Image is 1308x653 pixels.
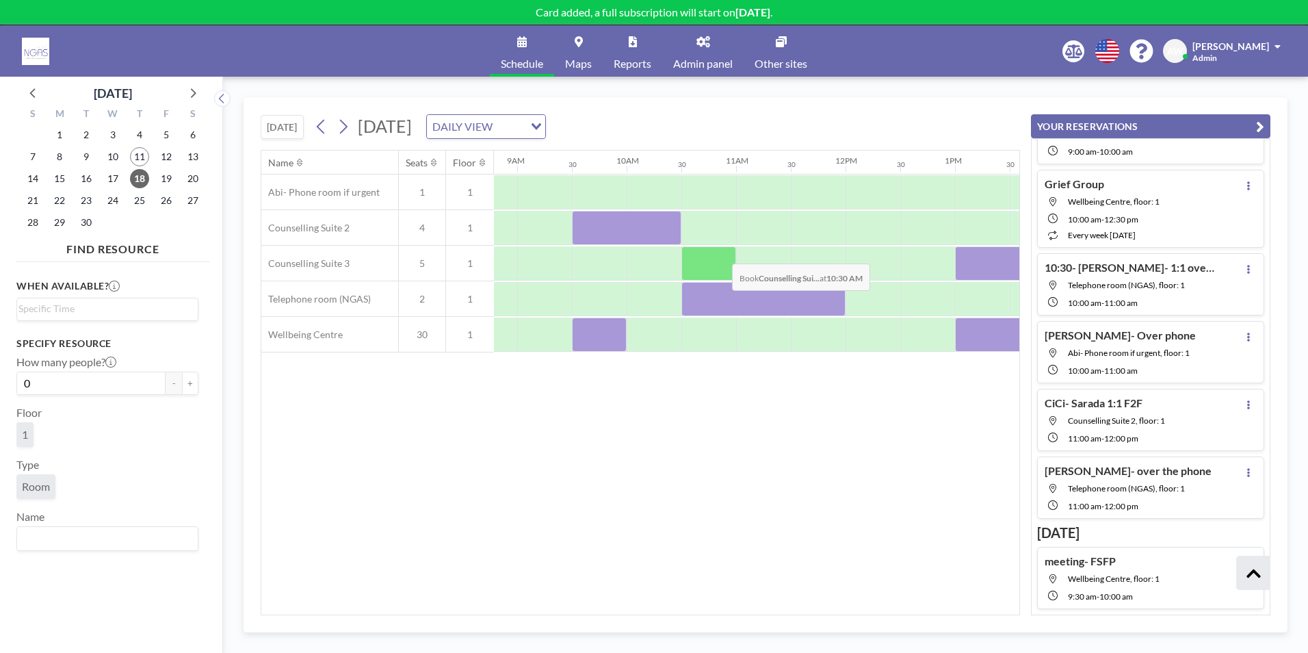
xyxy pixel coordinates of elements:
[183,191,202,210] span: Saturday, September 27, 2025
[826,273,863,283] b: 10:30 AM
[1101,298,1104,308] span: -
[1031,114,1270,138] button: YOUR RESERVATIONS
[50,169,69,188] span: Monday, September 15, 2025
[1068,230,1136,240] span: every week [DATE]
[446,222,494,234] span: 1
[261,329,343,341] span: Wellbeing Centre
[18,301,190,316] input: Search for option
[358,116,412,136] span: [DATE]
[453,157,476,169] div: Floor
[77,213,96,232] span: Tuesday, September 30, 2025
[427,115,545,138] div: Search for option
[23,169,42,188] span: Sunday, September 14, 2025
[17,527,198,550] div: Search for option
[16,458,39,472] label: Type
[1101,366,1104,376] span: -
[157,169,176,188] span: Friday, September 19, 2025
[1068,433,1101,444] span: 11:00 AM
[1068,366,1101,376] span: 10:00 AM
[103,169,122,188] span: Wednesday, September 17, 2025
[446,186,494,199] span: 1
[616,155,639,166] div: 10AM
[568,160,577,169] div: 30
[77,125,96,144] span: Tuesday, September 2, 2025
[1068,214,1101,225] span: 10:00 AM
[1104,298,1138,308] span: 11:00 AM
[1068,501,1101,511] span: 11:00 AM
[446,293,494,305] span: 1
[1101,501,1104,511] span: -
[22,38,49,65] img: organization-logo
[673,58,733,69] span: Admin panel
[759,273,820,283] b: Counselling Sui...
[261,115,304,139] button: [DATE]
[1167,45,1183,57] span: AW
[50,191,69,210] span: Monday, September 22, 2025
[157,125,176,144] span: Friday, September 5, 2025
[261,293,371,305] span: Telephone room (NGAS)
[1068,415,1165,426] span: Counselling Suite 2, floor: 1
[497,118,523,136] input: Search for option
[182,372,198,395] button: +
[1068,483,1185,494] span: Telephone room (NGAS), floor: 1
[406,157,428,169] div: Seats
[179,106,206,124] div: S
[16,406,42,420] label: Floor
[614,58,651,69] span: Reports
[744,25,818,77] a: Other sites
[1037,524,1264,541] h3: [DATE]
[50,213,69,232] span: Monday, September 29, 2025
[268,157,293,169] div: Name
[1045,554,1116,568] h4: meeting- FSFP
[16,337,198,350] h3: Specify resource
[1104,214,1138,225] span: 12:30 PM
[662,25,744,77] a: Admin panel
[507,155,525,166] div: 9AM
[1045,464,1212,478] h4: [PERSON_NAME]- over the phone
[1045,396,1142,410] h4: CiCi- Sarada 1:1 F2F
[103,125,122,144] span: Wednesday, September 3, 2025
[1101,214,1104,225] span: -
[732,264,870,291] span: Book at
[183,125,202,144] span: Saturday, September 6, 2025
[1068,348,1190,358] span: Abi- Phone room if urgent, floor: 1
[261,222,350,234] span: Counselling Suite 2
[1097,146,1099,157] span: -
[735,5,770,18] b: [DATE]
[23,191,42,210] span: Sunday, September 21, 2025
[399,257,445,270] span: 5
[100,106,127,124] div: W
[1068,146,1097,157] span: 9:00 AM
[157,147,176,166] span: Friday, September 12, 2025
[50,125,69,144] span: Monday, September 1, 2025
[501,58,543,69] span: Schedule
[166,372,182,395] button: -
[430,118,495,136] span: DAILY VIEW
[1104,433,1138,444] span: 12:00 PM
[446,329,494,341] span: 1
[261,257,350,270] span: Counselling Suite 3
[18,530,190,548] input: Search for option
[16,355,116,369] label: How many people?
[126,106,153,124] div: T
[157,191,176,210] span: Friday, September 26, 2025
[94,84,132,103] div: [DATE]
[1045,329,1196,342] h4: [PERSON_NAME]- Over phone
[77,169,96,188] span: Tuesday, September 16, 2025
[399,329,445,341] span: 30
[603,25,662,77] a: Reports
[678,160,686,169] div: 30
[23,213,42,232] span: Sunday, September 28, 2025
[1006,160,1015,169] div: 30
[130,125,149,144] span: Thursday, September 4, 2025
[399,222,445,234] span: 4
[130,169,149,188] span: Thursday, September 18, 2025
[20,106,47,124] div: S
[1104,366,1138,376] span: 11:00 AM
[755,58,807,69] span: Other sites
[945,155,962,166] div: 1PM
[22,428,28,441] span: 1
[50,147,69,166] span: Monday, September 8, 2025
[183,169,202,188] span: Saturday, September 20, 2025
[1068,591,1097,602] span: 9:30 AM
